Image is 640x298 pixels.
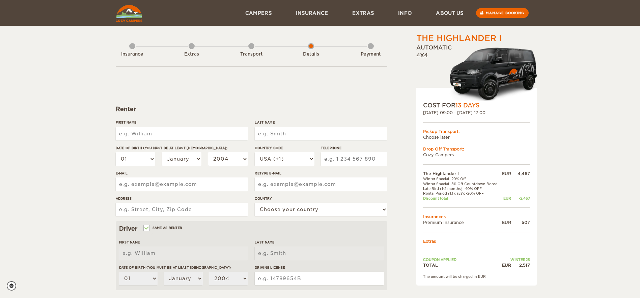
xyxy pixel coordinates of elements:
[423,146,530,152] div: Drop Off Transport:
[255,196,387,201] label: Country
[500,262,511,268] div: EUR
[423,274,530,279] div: The amount will be charged in EUR
[500,196,511,201] div: EUR
[476,8,529,18] a: Manage booking
[116,203,248,216] input: e.g. Street, City, Zip Code
[423,152,530,158] td: Cozy Campers
[500,257,530,262] td: WINTER25
[255,272,384,285] input: e.g. 14789654B
[423,191,501,196] td: Rental Period (13 days): -20% OFF
[116,127,248,140] input: e.g. William
[500,171,511,176] div: EUR
[116,145,248,151] label: Date of birth (You must be at least [DEMOGRAPHIC_DATA])
[255,127,387,140] input: e.g. Smith
[423,176,501,181] td: Winter Special -20% Off
[423,186,501,191] td: Late Bird (1-2 months): -10% OFF
[144,225,183,231] label: Same as renter
[423,196,501,201] td: Discount total
[116,177,248,191] input: e.g. example@example.com
[416,44,537,101] div: Automatic 4x4
[144,227,148,231] input: Same as renter
[423,262,501,268] td: TOTAL
[116,120,248,125] label: First Name
[116,171,248,176] label: E-mail
[423,238,530,244] td: Extras
[116,196,248,201] label: Address
[443,46,537,101] img: Cozy-3.png
[423,171,501,176] td: The Highlander I
[293,51,330,58] div: Details
[352,51,389,58] div: Payment
[116,105,387,113] div: Renter
[255,145,314,151] label: Country Code
[173,51,210,58] div: Extras
[423,129,530,134] div: Pickup Transport:
[7,281,21,291] a: Cookie settings
[119,240,248,245] label: First Name
[321,152,387,166] input: e.g. 1 234 567 890
[423,181,501,186] td: Winter Special -5% Off Countdown Boost
[423,134,530,140] td: Choose later
[119,225,384,233] div: Driver
[321,145,387,151] label: Telephone
[416,33,502,44] div: The Highlander I
[233,51,270,58] div: Transport
[255,240,384,245] label: Last Name
[511,220,530,225] div: 507
[511,196,530,201] div: -2,457
[119,246,248,260] input: e.g. William
[423,214,530,220] td: Insurances
[423,101,530,109] div: COST FOR
[255,246,384,260] input: e.g. Smith
[511,262,530,268] div: 2,517
[423,110,530,115] div: [DATE] 09:00 - [DATE] 17:00
[423,220,501,225] td: Premium Insurance
[255,177,387,191] input: e.g. example@example.com
[423,257,501,262] td: Coupon applied
[119,265,248,270] label: Date of birth (You must be at least [DEMOGRAPHIC_DATA])
[114,51,151,58] div: Insurance
[255,120,387,125] label: Last Name
[255,171,387,176] label: Retype E-mail
[500,220,511,225] div: EUR
[511,171,530,176] div: 4,467
[116,5,142,22] img: Cozy Campers
[455,102,479,109] span: 13 Days
[255,265,384,270] label: Driving License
